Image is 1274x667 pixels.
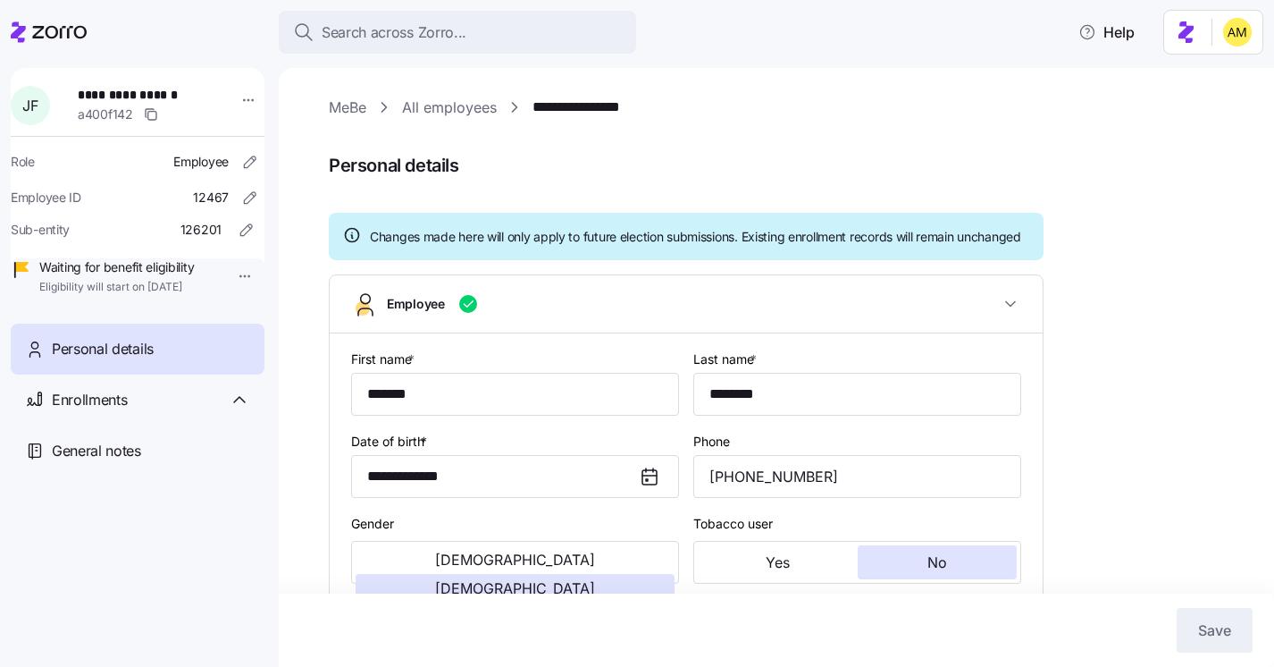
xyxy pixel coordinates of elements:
span: Employee ID [11,189,81,207]
label: First name [351,350,418,369]
span: [DEMOGRAPHIC_DATA] [435,553,595,567]
span: 12467 [193,189,229,207]
span: Yes [766,555,790,570]
span: Sub-entity [11,221,70,239]
span: [DEMOGRAPHIC_DATA] [435,581,595,595]
span: Search across Zorro... [322,21,466,44]
span: Employee [173,153,229,171]
span: 126201 [180,221,222,239]
span: Waiting for benefit eligibility [39,258,194,276]
span: Employee [387,295,445,313]
button: Save [1177,608,1253,653]
span: Changes made here will only apply to future election submissions. Existing enrollment records wil... [370,228,1021,246]
label: Phone [693,432,730,452]
img: dfaaf2f2725e97d5ef9e82b99e83f4d7 [1223,18,1252,46]
span: Personal details [329,151,1249,181]
span: Save [1198,620,1231,641]
span: Help [1078,21,1135,43]
span: Eligibility will start on [DATE] [39,280,194,295]
a: All employees [402,97,497,119]
label: Last name [693,350,760,369]
span: Enrollments [52,389,127,411]
input: Phone [693,455,1021,498]
button: Help [1064,14,1149,50]
span: General notes [52,440,141,462]
label: Date of birth [351,432,431,452]
button: Employee [330,275,1043,333]
label: Tobacco user [693,514,773,534]
button: Search across Zorro... [279,11,636,54]
span: J F [22,98,38,113]
label: Gender [351,514,394,534]
span: No [927,555,947,570]
span: Personal details [52,338,154,360]
span: a400f142 [78,106,133,123]
a: MeBe [329,97,366,119]
span: Role [11,153,35,171]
